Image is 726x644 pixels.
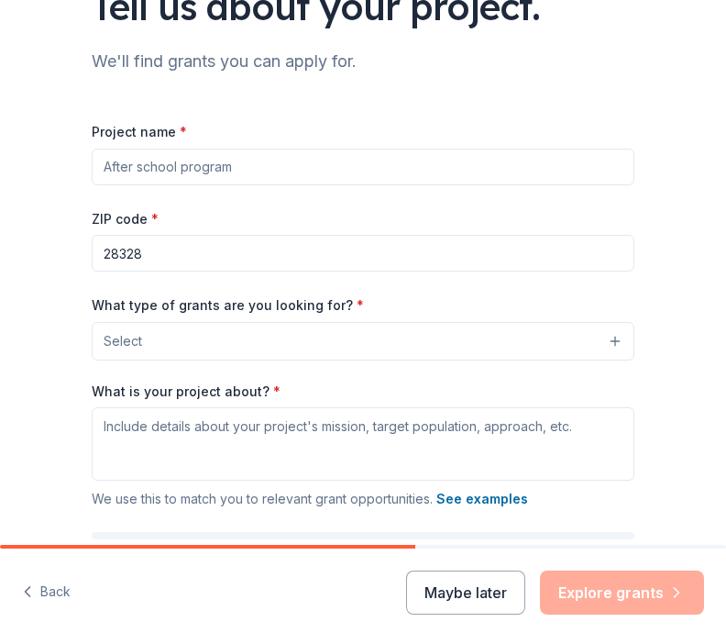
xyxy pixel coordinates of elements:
input: 12345 (U.S. only) [92,235,634,272]
span: We use this to match you to relevant grant opportunities. [92,491,528,506]
label: What is your project about? [92,383,280,401]
button: See examples [436,488,528,510]
p: We recommend at least 300 characters to get the best grant matches. [92,543,634,558]
button: Maybe later [406,571,525,615]
label: Project name [92,123,187,141]
button: Select [92,322,634,361]
span: Select [104,330,142,352]
input: After school program [92,149,634,185]
button: Back [22,573,71,612]
div: We'll find grants you can apply for. [92,47,634,76]
label: ZIP code [92,210,159,228]
label: What type of grants are you looking for? [92,296,364,315]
